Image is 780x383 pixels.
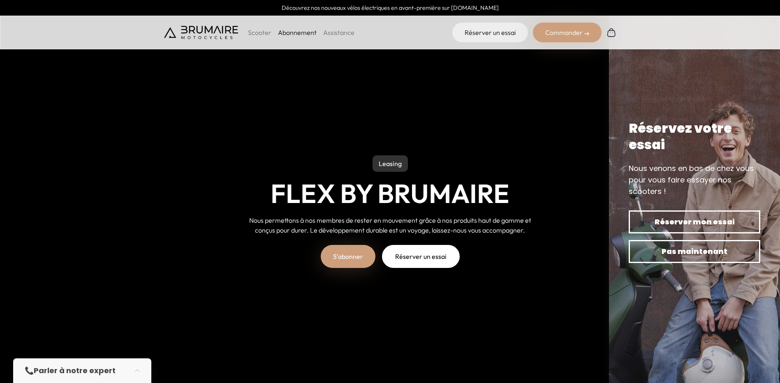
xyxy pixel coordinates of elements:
[164,26,238,39] img: Brumaire Motocycles
[452,23,528,42] a: Réserver un essai
[248,28,271,37] p: Scooter
[321,245,375,268] a: S'abonner
[271,178,509,209] h1: Flex by Brumaire
[323,28,354,37] a: Assistance
[584,31,589,36] img: right-arrow-2.png
[533,23,602,42] div: Commander
[382,245,460,268] a: Réserver un essai
[606,28,616,37] img: Panier
[373,155,408,172] p: Leasing
[278,28,317,37] a: Abonnement
[249,216,531,234] span: Nous permettons à nos membres de rester en mouvement grâce à nos produits haut de gamme et conçus...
